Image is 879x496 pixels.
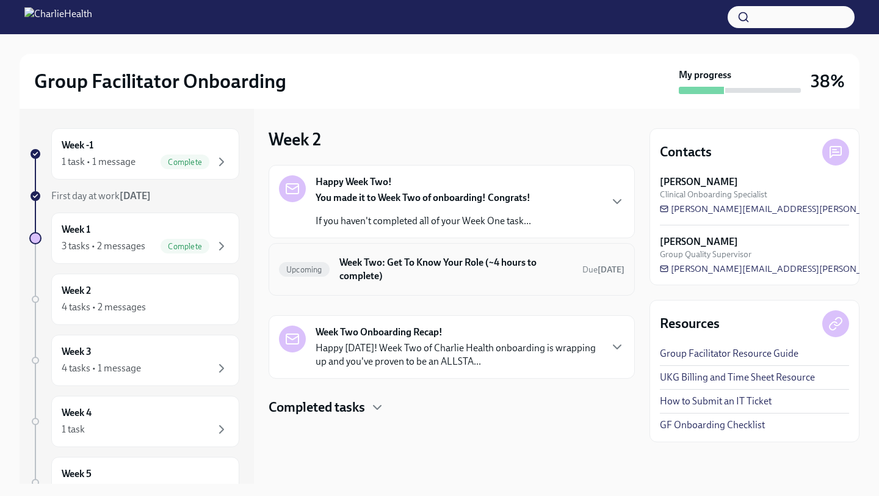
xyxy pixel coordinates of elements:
[582,264,624,275] span: Due
[62,423,85,436] div: 1 task
[29,335,239,386] a: Week 34 tasks • 1 message
[660,249,751,260] span: Group Quality Supervisor
[269,398,635,417] div: Completed tasks
[660,175,738,189] strong: [PERSON_NAME]
[316,326,443,339] strong: Week Two Onboarding Recap!
[62,467,92,481] h6: Week 5
[316,175,392,189] strong: Happy Week Two!
[339,256,573,283] h6: Week Two: Get To Know Your Role (~4 hours to complete)
[582,264,624,275] span: October 13th, 2025 09:00
[811,70,845,92] h3: 38%
[62,345,92,359] h6: Week 3
[660,347,798,360] a: Group Facilitator Resource Guide
[62,155,136,169] div: 1 task • 1 message
[51,190,151,202] span: First day at work
[161,242,209,251] span: Complete
[29,213,239,264] a: Week 13 tasks • 2 messagesComplete
[660,418,765,432] a: GF Onboarding Checklist
[679,68,731,82] strong: My progress
[660,235,738,249] strong: [PERSON_NAME]
[62,406,92,420] h6: Week 4
[62,239,145,253] div: 3 tasks • 2 messages
[660,371,815,384] a: UKG Billing and Time Sheet Resource
[34,69,286,93] h2: Group Facilitator Onboarding
[269,398,365,417] h4: Completed tasks
[269,128,321,150] h3: Week 2
[62,223,90,236] h6: Week 1
[660,395,772,408] a: How to Submit an IT Ticket
[316,341,600,368] p: Happy [DATE]! Week Two of Charlie Health onboarding is wrapping up and you've proven to be an ALL...
[29,189,239,203] a: First day at work[DATE]
[62,284,91,297] h6: Week 2
[62,139,93,152] h6: Week -1
[161,158,209,167] span: Complete
[120,190,151,202] strong: [DATE]
[660,189,767,200] span: Clinical Onboarding Specialist
[62,362,141,375] div: 4 tasks • 1 message
[24,7,92,27] img: CharlieHealth
[29,274,239,325] a: Week 24 tasks • 2 messages
[660,143,712,161] h4: Contacts
[279,265,330,274] span: Upcoming
[598,264,624,275] strong: [DATE]
[660,315,720,333] h4: Resources
[316,214,531,228] p: If you haven't completed all of your Week One task...
[316,192,530,203] strong: You made it to Week Two of onboarding! Congrats!
[62,301,146,314] div: 4 tasks • 2 messages
[29,396,239,447] a: Week 41 task
[279,253,624,285] a: UpcomingWeek Two: Get To Know Your Role (~4 hours to complete)Due[DATE]
[29,128,239,180] a: Week -11 task • 1 messageComplete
